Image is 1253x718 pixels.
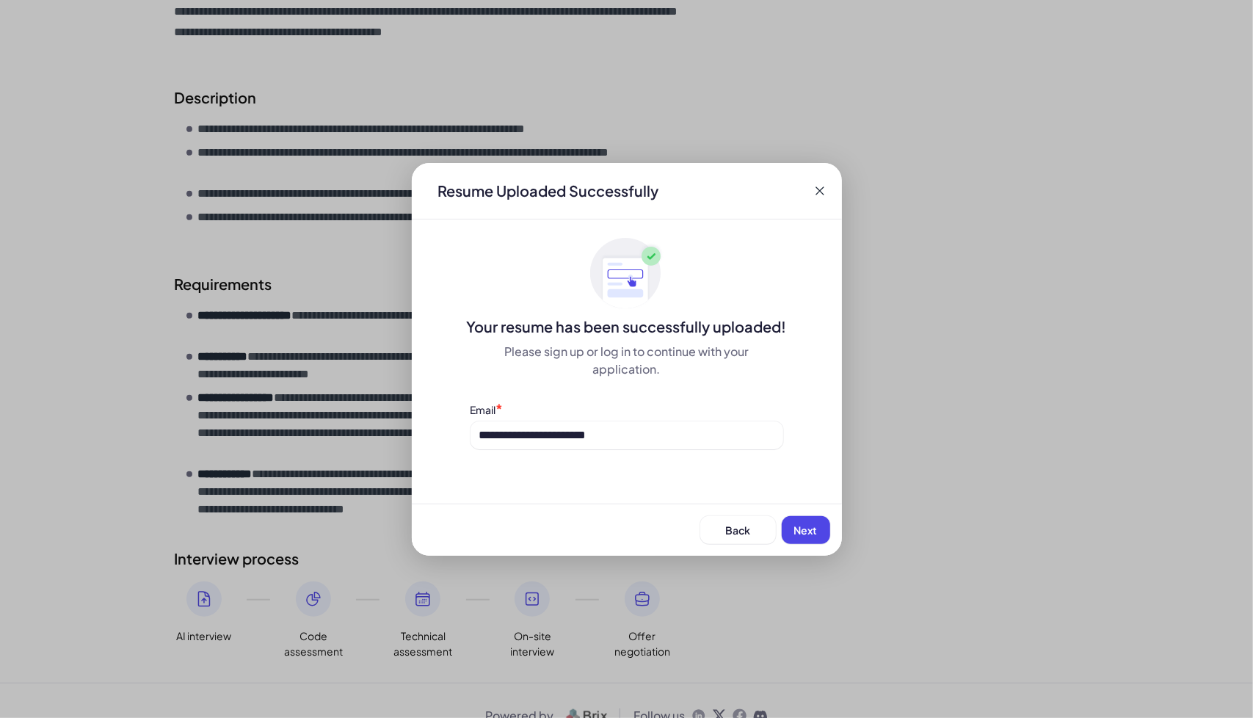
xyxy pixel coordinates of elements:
[590,237,664,311] img: ApplyedMaskGroup3.svg
[725,523,750,537] span: Back
[426,181,671,201] div: Resume Uploaded Successfully
[794,523,818,537] span: Next
[471,403,496,416] label: Email
[412,316,842,337] div: Your resume has been successfully uploaded!
[700,516,776,544] button: Back
[782,516,830,544] button: Next
[471,343,783,378] div: Please sign up or log in to continue with your application.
